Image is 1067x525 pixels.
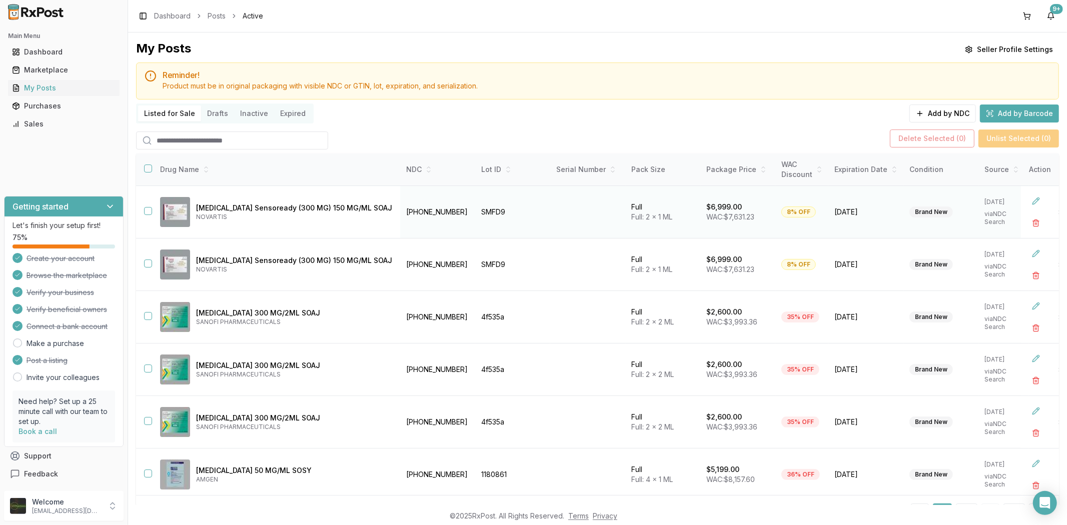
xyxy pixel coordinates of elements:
[956,503,977,521] button: 2
[781,469,820,480] div: 36% OFF
[475,396,550,448] td: 4f535a
[160,354,190,384] img: Dupixent 300 MG/2ML SOAJ
[834,164,897,174] div: Expiration Date
[12,101,116,111] div: Purchases
[274,105,312,121] button: Expired
[406,164,469,174] div: NDC
[196,423,392,431] p: SANOFI PHARMACEUTICALS
[234,105,274,121] button: Inactive
[196,475,392,483] p: AMGEN
[984,460,1022,468] p: [DATE]
[160,197,190,227] img: Cosentyx Sensoready (300 MG) 150 MG/ML SOAJ
[706,307,742,317] p: $2,600.00
[138,105,201,121] button: Listed for Sale
[984,262,1022,278] p: via NDC Search
[909,104,976,122] button: Add by NDC
[1027,424,1045,442] button: Delete
[400,448,475,501] td: [PHONE_NUMBER]
[834,364,897,374] span: [DATE]
[475,343,550,396] td: 4f535a
[8,61,120,79] a: Marketplace
[593,511,617,520] a: Privacy
[706,164,769,174] div: Package Price
[834,469,897,479] span: [DATE]
[1021,153,1059,186] th: Action
[625,343,700,396] td: Full
[909,469,953,480] div: Brand New
[27,321,108,331] span: Connect a bank account
[160,164,392,174] div: Drug Name
[27,304,107,314] span: Verify beneficial owners
[196,360,392,370] p: [MEDICAL_DATA] 300 MG/2ML SOAJ
[400,186,475,238] td: [PHONE_NUMBER]
[400,238,475,291] td: [PHONE_NUMBER]
[1027,402,1045,420] button: Edit
[984,472,1022,488] p: via NDC Search
[1043,8,1059,24] button: 9+
[160,407,190,437] img: Dupixent 300 MG/2ML SOAJ
[909,206,953,217] div: Brand New
[8,43,120,61] a: Dashboard
[909,364,953,375] div: Brand New
[201,105,234,121] button: Drafts
[706,212,754,221] span: WAC: $7,631.23
[27,270,107,280] span: Browse the marketplace
[8,115,120,133] a: Sales
[27,253,95,263] span: Create your account
[1027,214,1045,232] button: Delete
[19,396,109,426] p: Need help? Set up a 25 minute call with our team to set up.
[631,265,672,273] span: Full: 2 x 1 ML
[4,447,124,465] button: Support
[12,65,116,75] div: Marketplace
[13,232,28,242] span: 75 %
[160,459,190,489] img: Enbrel 50 MG/ML SOSY
[706,317,757,326] span: WAC: $3,993.36
[4,465,124,483] button: Feedback
[706,475,755,483] span: WAC: $8,157.60
[10,498,26,514] img: User avatar
[933,503,952,521] button: 1
[243,11,263,21] span: Active
[625,186,700,238] td: Full
[154,11,263,21] nav: breadcrumb
[834,312,897,322] span: [DATE]
[12,47,116,57] div: Dashboard
[706,464,739,474] p: $5,199.00
[27,287,94,297] span: Verify your business
[568,511,589,520] a: Terms
[984,210,1022,226] p: via NDC Search
[475,238,550,291] td: SMFD9
[984,164,1022,174] div: Source
[1027,371,1045,389] button: Delete
[959,40,1059,58] button: Seller Profile Settings
[4,116,124,132] button: Sales
[196,318,392,326] p: SANOFI PHARMACEUTICALS
[984,303,1022,311] p: [DATE]
[4,80,124,96] button: My Posts
[781,364,819,375] div: 35% OFF
[834,417,897,427] span: [DATE]
[984,408,1022,416] p: [DATE]
[625,448,700,501] td: Full
[631,370,674,378] span: Full: 2 x 2 ML
[1003,503,1025,521] button: 8
[4,62,124,78] button: Marketplace
[8,97,120,115] a: Purchases
[13,220,115,230] p: Let's finish your setup first!
[400,291,475,343] td: [PHONE_NUMBER]
[13,200,69,212] h3: Getting started
[160,302,190,332] img: Dupixent 300 MG/2ML SOAJ
[631,475,673,483] span: Full: 4 x 1 ML
[196,308,392,318] p: [MEDICAL_DATA] 300 MG/2ML SOAJ
[24,469,58,479] span: Feedback
[984,250,1022,258] p: [DATE]
[154,11,191,21] a: Dashboard
[625,238,700,291] td: Full
[984,198,1022,206] p: [DATE]
[12,83,116,93] div: My Posts
[1050,4,1063,14] div: 9+
[8,32,120,40] h2: Main Menu
[781,159,822,179] div: WAC Discount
